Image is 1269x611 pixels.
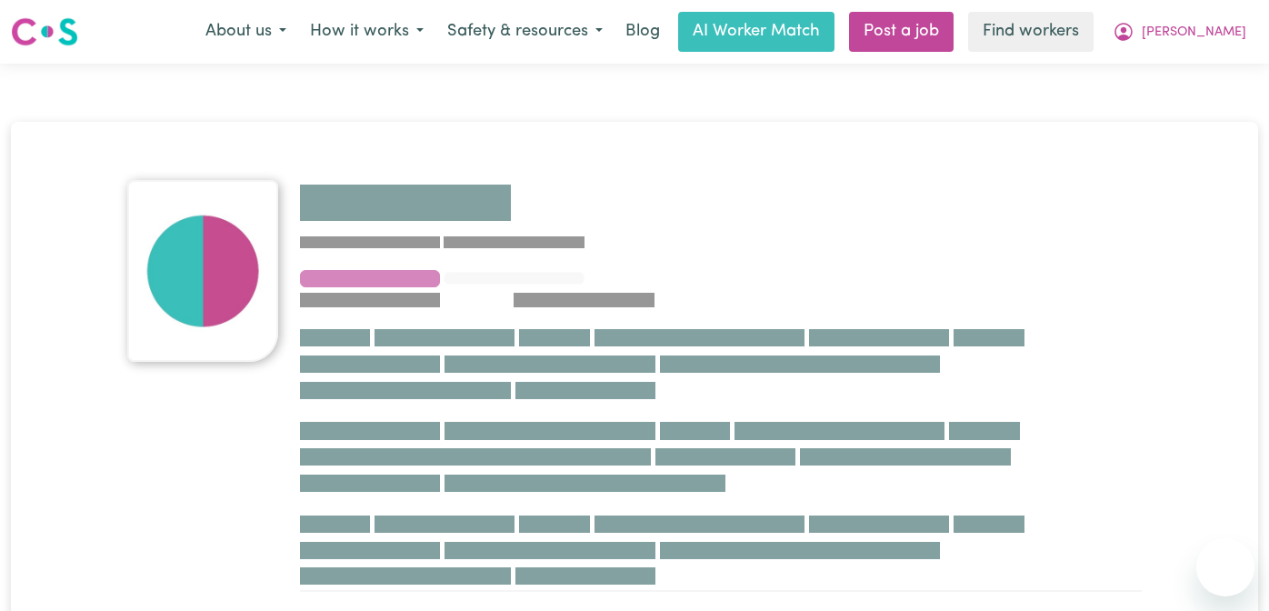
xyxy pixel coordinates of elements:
a: Careseekers logo [11,11,78,53]
span: [PERSON_NAME] [1142,23,1246,43]
button: My Account [1101,13,1258,51]
img: Careseekers logo [11,15,78,48]
button: How it works [298,13,435,51]
button: Safety & resources [435,13,615,51]
iframe: Button to launch messaging window [1196,538,1254,596]
a: Post a job [849,12,954,52]
button: About us [194,13,298,51]
a: Blog [615,12,671,52]
a: Find workers [968,12,1094,52]
a: AI Worker Match [678,12,834,52]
